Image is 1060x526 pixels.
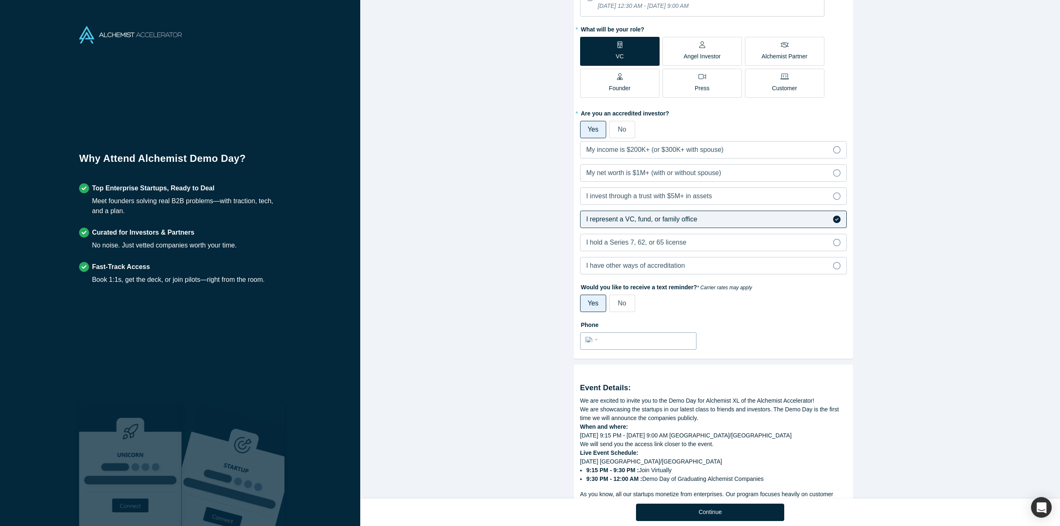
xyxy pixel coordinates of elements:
[697,285,752,291] em: * Carrier rates may apply
[586,476,642,482] strong: 9:30 PM - 12:00 AM :
[586,467,639,473] strong: 9:15 PM - 9:30 PM :
[609,84,631,93] p: Founder
[586,262,685,269] span: I have other ways of accreditation
[92,240,237,250] div: No noise. Just vetted companies worth your time.
[580,396,847,405] div: We are excited to invite you to the Demo Day for Alchemist XL of the Alchemist Accelerator!
[79,26,182,43] img: Alchemist Accelerator Logo
[79,151,281,172] h1: Why Attend Alchemist Demo Day?
[772,84,797,93] p: Customer
[92,196,281,216] div: Meet founders solving real B2B problems—with traction, tech, and a plan.
[580,423,628,430] strong: When and where:
[580,431,847,440] div: [DATE] 9:15 PM - [DATE] 9:00 AM [GEOGRAPHIC_DATA]/[GEOGRAPHIC_DATA]
[580,449,638,456] strong: Live Event Schedule:
[761,52,807,61] p: Alchemist Partner
[580,440,847,449] div: We will send you the access link closer to the event.
[79,404,182,526] img: Robust Technologies
[616,52,624,61] p: VC
[580,457,847,483] div: [DATE] [GEOGRAPHIC_DATA]/[GEOGRAPHIC_DATA]
[684,52,721,61] p: Angel Investor
[618,126,626,133] span: No
[580,384,631,392] strong: Event Details:
[580,280,847,292] label: Would you like to receive a text reminder?
[580,22,847,34] label: What will be your role?
[586,216,697,223] span: I represent a VC, fund, or family office
[580,106,847,118] label: Are you an accredited investor?
[586,239,687,246] span: I hold a Series 7, 62, or 65 license
[182,404,284,526] img: Prism AI
[586,146,724,153] span: My income is $200K+ (or $300K+ with spouse)
[586,192,712,199] span: I invest through a trust with $5M+ in assets
[598,2,689,9] i: [DATE] 12:30 AM - [DATE] 9:00 AM
[92,229,194,236] strong: Curated for Investors & Partners
[586,169,721,176] span: My net worth is $1M+ (with or without spouse)
[92,263,150,270] strong: Fast-Track Access
[586,466,847,475] li: Join Virtually
[636,504,784,521] button: Continue
[92,185,214,192] strong: Top Enterprise Startups, Ready to Deal
[580,318,847,329] label: Phone
[586,475,847,483] li: Demo Day of Graduating Alchemist Companies
[588,126,598,133] span: Yes
[588,300,598,307] span: Yes
[92,275,265,285] div: Book 1:1s, get the deck, or join pilots—right from the room.
[618,300,626,307] span: No
[695,84,710,93] p: Press
[580,405,847,423] div: We are showcasing the startups in our latest class to friends and investors. The Demo Day is the ...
